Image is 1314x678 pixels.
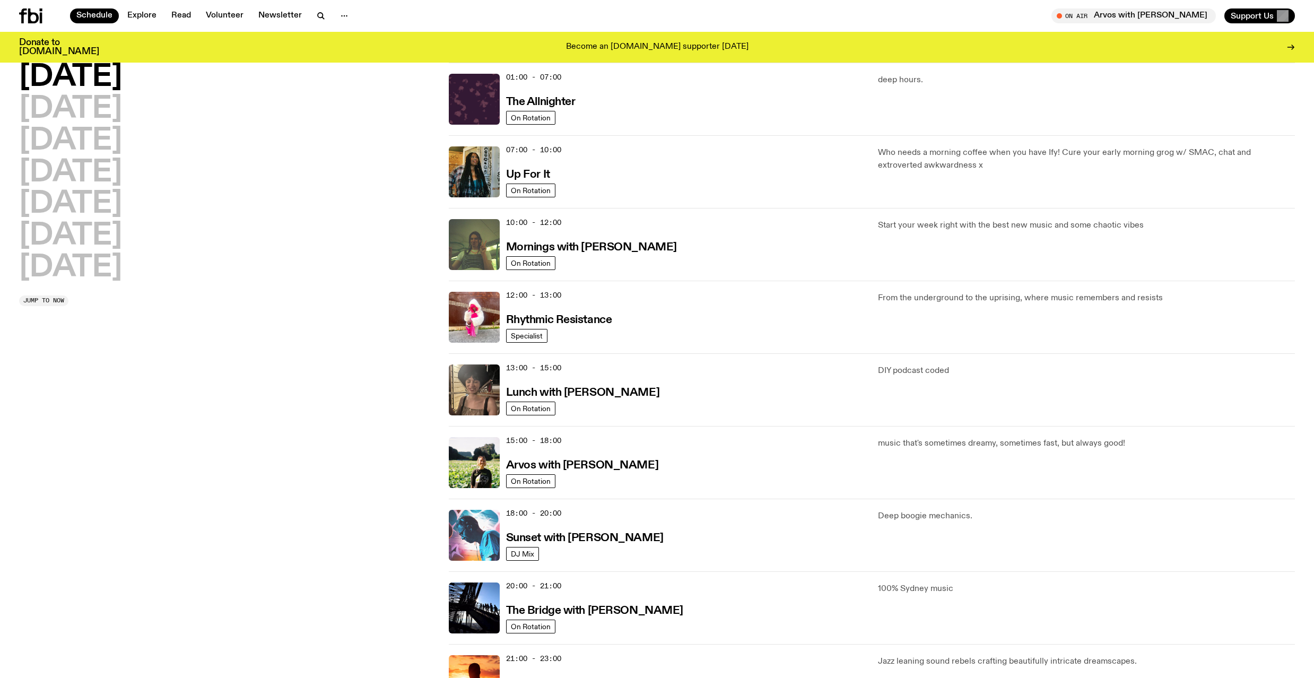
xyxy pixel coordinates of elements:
[506,387,659,398] h3: Lunch with [PERSON_NAME]
[19,295,68,306] button: Jump to now
[19,158,122,188] button: [DATE]
[506,94,576,108] a: The Allnighter
[506,547,539,561] a: DJ Mix
[511,477,551,485] span: On Rotation
[506,385,659,398] a: Lunch with [PERSON_NAME]
[506,240,677,253] a: Mornings with [PERSON_NAME]
[19,94,122,124] button: [DATE]
[878,437,1295,450] p: music that's sometimes dreamy, sometimes fast, but always good!
[511,550,534,558] span: DJ Mix
[506,312,612,326] a: Rhythmic Resistance
[252,8,308,23] a: Newsletter
[506,581,561,591] span: 20:00 - 21:00
[449,583,500,633] img: People climb Sydney's Harbour Bridge
[511,259,551,267] span: On Rotation
[878,219,1295,232] p: Start your week right with the best new music and some chaotic vibes
[878,510,1295,523] p: Deep boogie mechanics.
[449,510,500,561] img: Simon Caldwell stands side on, looking downwards. He has headphones on. Behind him is a brightly ...
[19,126,122,156] button: [DATE]
[506,218,561,228] span: 10:00 - 12:00
[506,654,561,664] span: 21:00 - 23:00
[506,145,561,155] span: 07:00 - 10:00
[19,189,122,219] button: [DATE]
[19,63,122,92] button: [DATE]
[449,219,500,270] img: Jim Kretschmer in a really cute outfit with cute braids, standing on a train holding up a peace s...
[506,620,555,633] a: On Rotation
[506,72,561,82] span: 01:00 - 07:00
[23,298,64,303] span: Jump to now
[878,364,1295,377] p: DIY podcast coded
[70,8,119,23] a: Schedule
[506,290,561,300] span: 12:00 - 13:00
[121,8,163,23] a: Explore
[878,74,1295,86] p: deep hours.
[1051,8,1216,23] button: On AirArvos with [PERSON_NAME]
[878,655,1295,668] p: Jazz leaning sound rebels crafting beautifully intricate dreamscapes.
[511,622,551,630] span: On Rotation
[449,292,500,343] img: Attu crouches on gravel in front of a brown wall. They are wearing a white fur coat with a hood, ...
[506,256,555,270] a: On Rotation
[506,167,550,180] a: Up For It
[19,38,99,56] h3: Donate to [DOMAIN_NAME]
[19,221,122,251] button: [DATE]
[878,146,1295,172] p: Who needs a morning coffee when you have Ify! Cure your early morning grog w/ SMAC, chat and extr...
[506,531,664,544] a: Sunset with [PERSON_NAME]
[449,146,500,197] img: Ify - a Brown Skin girl with black braided twists, looking up to the side with her tongue stickin...
[1224,8,1295,23] button: Support Us
[506,508,561,518] span: 18:00 - 20:00
[506,315,612,326] h3: Rhythmic Resistance
[506,363,561,373] span: 13:00 - 15:00
[506,474,555,488] a: On Rotation
[511,186,551,194] span: On Rotation
[506,605,683,616] h3: The Bridge with [PERSON_NAME]
[506,458,658,471] a: Arvos with [PERSON_NAME]
[511,114,551,121] span: On Rotation
[506,184,555,197] a: On Rotation
[506,329,547,343] a: Specialist
[506,111,555,125] a: On Rotation
[566,42,749,52] p: Become an [DOMAIN_NAME] supporter [DATE]
[165,8,197,23] a: Read
[506,242,677,253] h3: Mornings with [PERSON_NAME]
[511,332,543,340] span: Specialist
[511,404,551,412] span: On Rotation
[506,603,683,616] a: The Bridge with [PERSON_NAME]
[506,533,664,544] h3: Sunset with [PERSON_NAME]
[506,402,555,415] a: On Rotation
[506,460,658,471] h3: Arvos with [PERSON_NAME]
[199,8,250,23] a: Volunteer
[449,437,500,488] img: Bri is smiling and wearing a black t-shirt. She is standing in front of a lush, green field. Ther...
[19,253,122,283] button: [DATE]
[506,169,550,180] h3: Up For It
[506,97,576,108] h3: The Allnighter
[1231,11,1274,21] span: Support Us
[506,436,561,446] span: 15:00 - 18:00
[878,583,1295,595] p: 100% Sydney music
[878,292,1295,305] p: From the underground to the uprising, where music remembers and resists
